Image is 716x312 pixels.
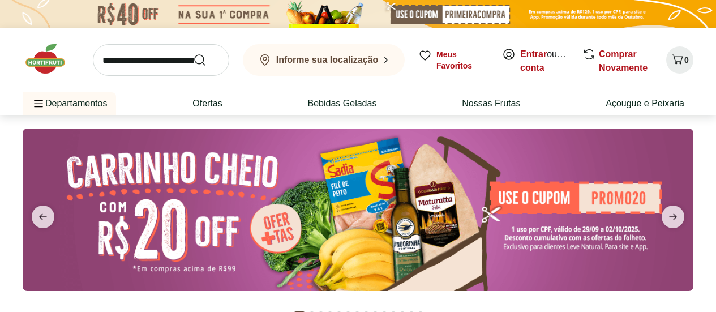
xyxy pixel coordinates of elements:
[520,48,571,75] span: ou
[599,49,648,72] a: Comprar Novamente
[462,97,520,110] a: Nossas Frutas
[193,53,220,67] button: Submit Search
[276,55,379,65] b: Informe sua localização
[666,46,693,74] button: Carrinho
[684,55,689,65] span: 0
[418,49,488,71] a: Meus Favoritos
[23,206,63,228] button: previous
[308,97,377,110] a: Bebidas Geladas
[23,42,79,76] img: Hortifruti
[653,206,693,228] button: next
[243,44,405,76] button: Informe sua localização
[32,90,45,117] button: Menu
[32,90,107,117] span: Departamentos
[192,97,222,110] a: Ofertas
[93,44,229,76] input: search
[520,49,547,59] a: Entrar
[606,97,684,110] a: Açougue e Peixaria
[23,129,693,291] img: cupom
[436,49,488,71] span: Meus Favoritos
